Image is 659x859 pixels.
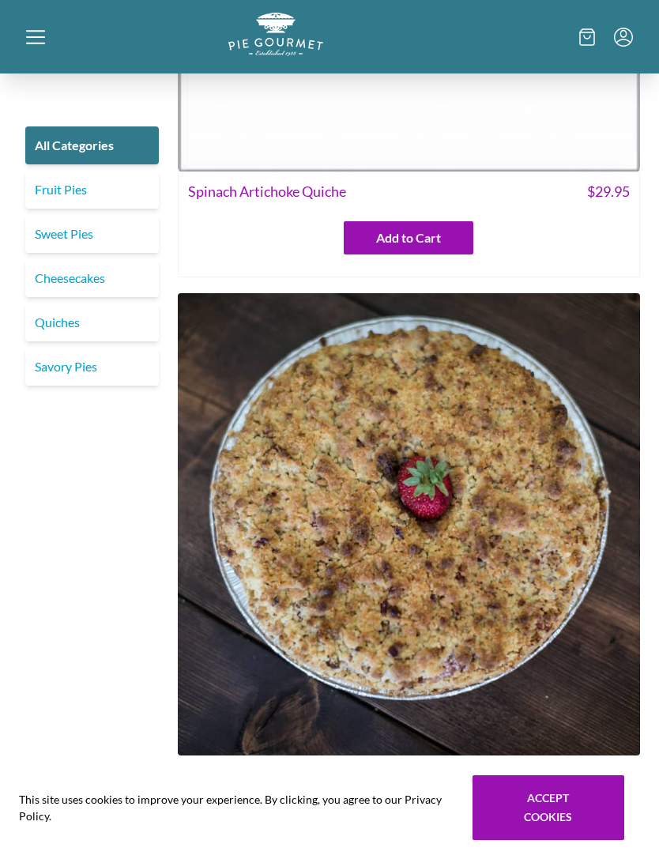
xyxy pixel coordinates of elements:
img: Apple-Strawberry [178,293,641,756]
a: Cheesecakes [25,259,159,297]
a: Savory Pies [25,348,159,386]
span: $ 29.95 [587,181,630,202]
img: logo [228,13,323,56]
button: Menu [614,28,633,47]
span: Spinach Artichoke Quiche [188,181,346,202]
span: Add to Cart [376,228,441,247]
a: Logo [228,43,323,58]
a: Sweet Pies [25,215,159,253]
a: Quiches [25,303,159,341]
button: Add to Cart [344,221,473,254]
button: Accept cookies [473,775,624,840]
span: This site uses cookies to improve your experience. By clicking, you agree to our Privacy Policy. [19,791,450,824]
a: All Categories [25,126,159,164]
a: Fruit Pies [25,171,159,209]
